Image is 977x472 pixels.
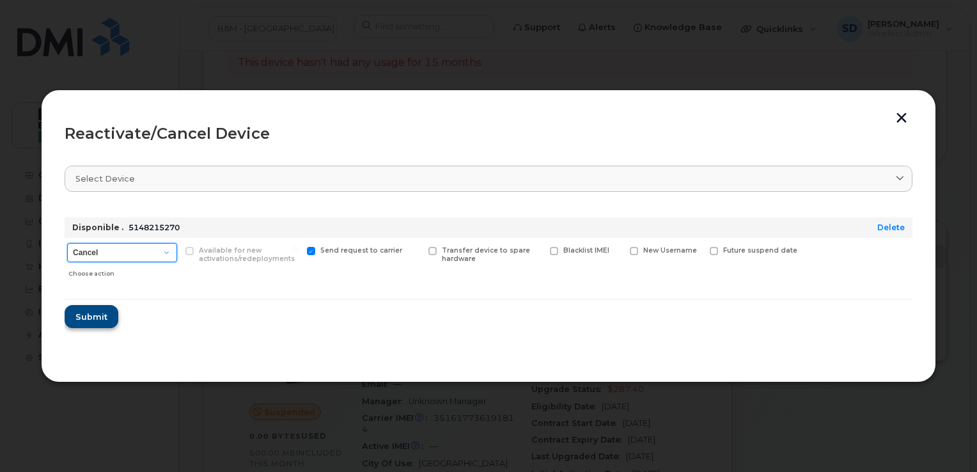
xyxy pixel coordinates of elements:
div: Reactivate/Cancel Device [65,126,912,141]
span: Transfer device to spare hardware [442,246,530,263]
span: New Username [643,246,697,255]
input: Blacklist IMEI [535,247,541,253]
input: New Username [614,247,621,253]
span: Blacklist IMEI [563,246,609,255]
span: 5148215270 [129,223,180,232]
a: Delete [877,223,905,232]
input: Future suspend date [694,247,701,253]
span: Available for new activations/redeployments [199,246,295,263]
span: Future suspend date [723,246,797,255]
span: Send request to carrier [320,246,402,255]
input: Transfer device to spare hardware [413,247,419,253]
input: Send request to carrier [292,247,298,253]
